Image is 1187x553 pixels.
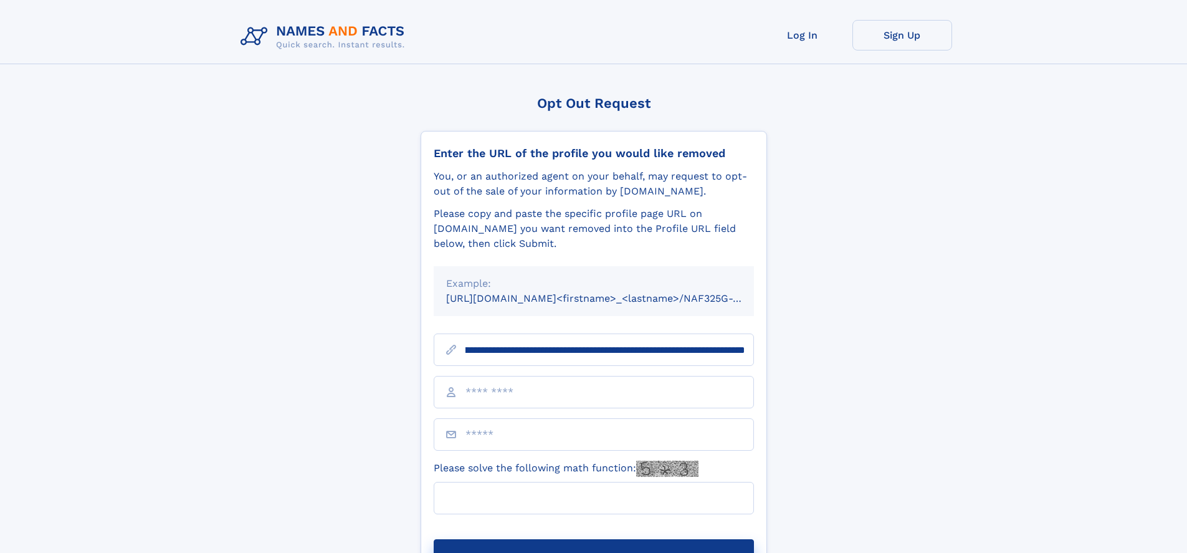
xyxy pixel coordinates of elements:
[446,292,778,304] small: [URL][DOMAIN_NAME]<firstname>_<lastname>/NAF325G-xxxxxxxx
[236,20,415,54] img: Logo Names and Facts
[852,20,952,50] a: Sign Up
[434,206,754,251] div: Please copy and paste the specific profile page URL on [DOMAIN_NAME] you want removed into the Pr...
[434,169,754,199] div: You, or an authorized agent on your behalf, may request to opt-out of the sale of your informatio...
[446,276,741,291] div: Example:
[434,147,754,160] div: Enter the URL of the profile you would like removed
[753,20,852,50] a: Log In
[421,95,767,111] div: Opt Out Request
[434,461,698,477] label: Please solve the following math function:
